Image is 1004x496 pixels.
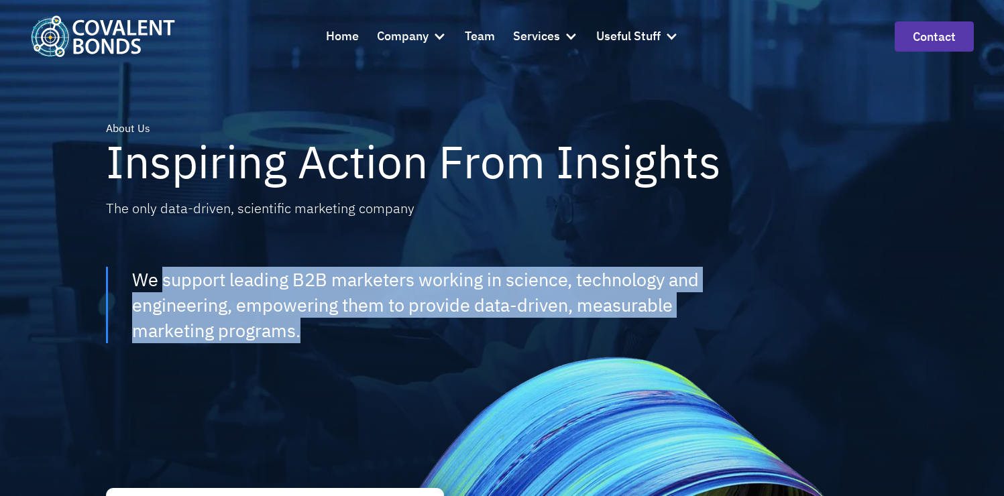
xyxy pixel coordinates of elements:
[377,18,447,54] div: Company
[132,267,758,343] div: We support leading B2B marketers working in science, technology and engineering, empowering them ...
[465,18,495,54] a: Team
[596,27,661,46] div: Useful Stuff
[30,15,175,56] img: Covalent Bonds White / Teal Logo
[596,18,679,54] div: Useful Stuff
[465,27,495,46] div: Team
[377,27,429,46] div: Company
[799,351,1004,496] iframe: Chat Widget
[106,198,414,219] div: The only data-driven, scientific marketing company
[326,18,359,54] a: Home
[513,18,578,54] div: Services
[106,121,150,137] div: About Us
[30,15,175,56] a: home
[326,27,359,46] div: Home
[895,21,974,52] a: contact
[106,137,721,186] h1: Inspiring Action From Insights
[513,27,560,46] div: Services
